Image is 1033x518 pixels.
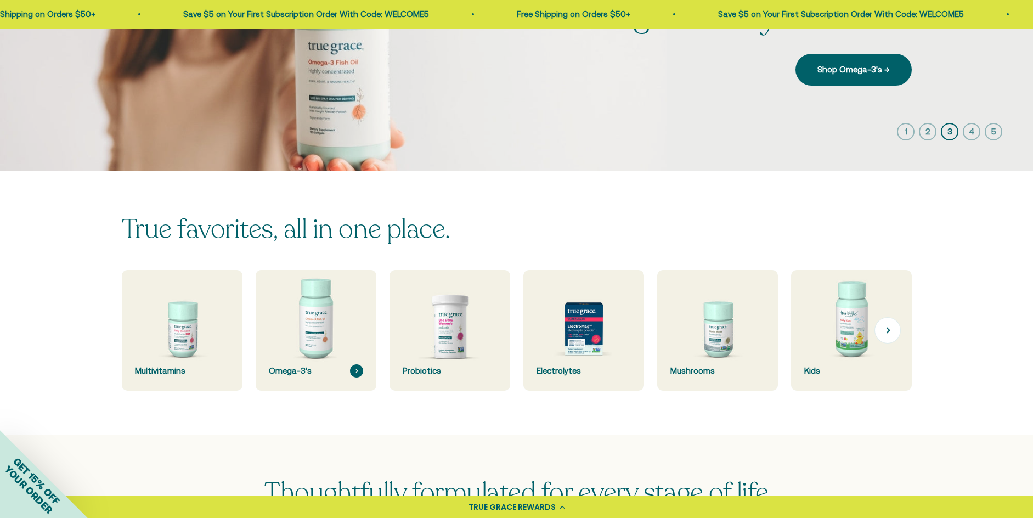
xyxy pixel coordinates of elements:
a: Mushrooms [657,270,778,391]
a: Free Shipping on Orders $50+ [477,9,590,19]
div: Electrolytes [537,364,631,378]
div: Omega-3's [269,364,363,378]
a: Shop Omega-3's → [795,54,912,86]
button: 5 [985,123,1002,140]
button: 4 [963,123,980,140]
div: Probiotics [403,364,497,378]
a: Kids [791,270,912,391]
div: TRUE GRACE REWARDS [468,502,556,513]
span: YOUR ORDER [2,463,55,516]
split-lines: True favorites, all in one place. [122,211,450,247]
a: Omega-3's [256,270,376,391]
button: 3 [941,123,958,140]
div: Multivitamins [135,364,229,378]
p: Save $5 on Your First Subscription Order With Code: WELCOME5 [143,8,389,21]
p: Save $5 on Your First Subscription Order With Code: WELCOME5 [678,8,924,21]
span: Thoughtfully formulated for every stage of life [264,475,768,510]
a: Multivitamins [122,270,242,391]
span: GET 15% OFF [11,455,62,506]
button: 1 [897,123,915,140]
button: 2 [919,123,936,140]
a: Electrolytes [523,270,644,391]
div: Kids [804,364,899,378]
a: Probiotics [390,270,510,391]
div: Mushrooms [670,364,765,378]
